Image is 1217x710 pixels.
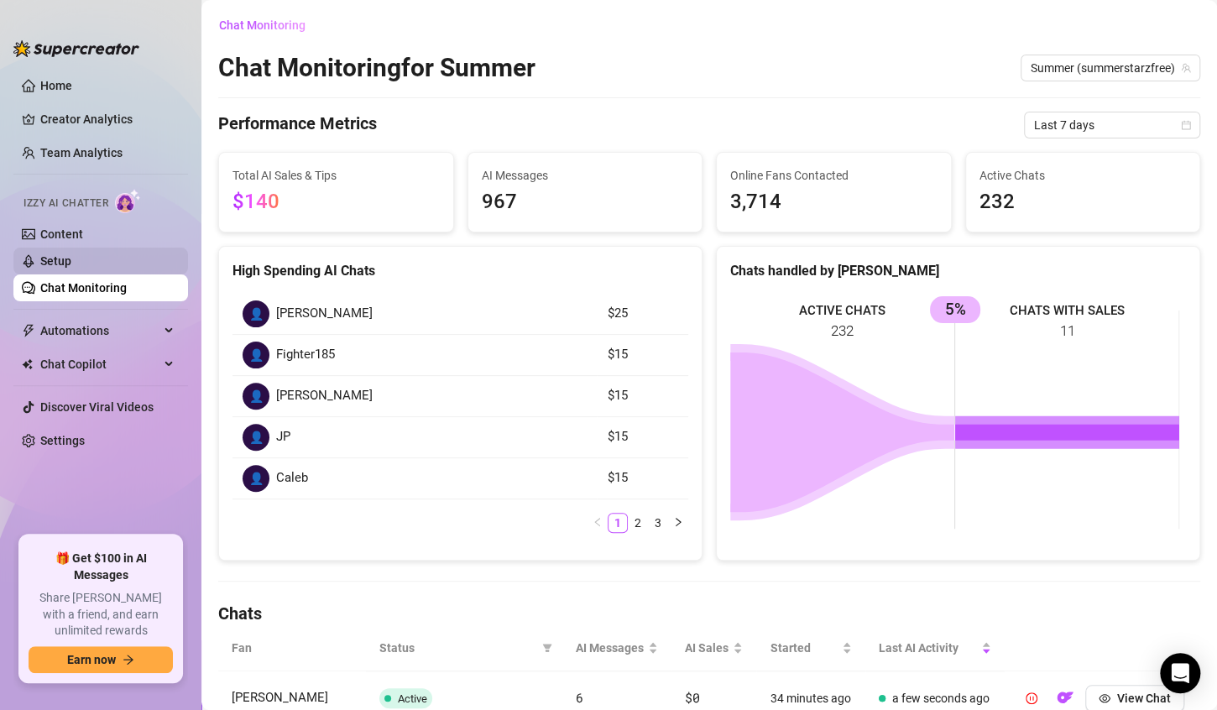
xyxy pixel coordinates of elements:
[219,18,306,32] span: Chat Monitoring
[276,304,373,324] span: [PERSON_NAME]
[276,468,308,488] span: Caleb
[608,514,627,532] a: 1
[685,689,699,706] span: $0
[562,625,672,671] th: AI Messages
[628,513,648,533] li: 2
[40,317,159,344] span: Automations
[730,186,938,218] span: 3,714
[685,639,729,657] span: AI Sales
[588,513,608,533] button: left
[40,106,175,133] a: Creator Analytics
[29,551,173,583] span: 🎁 Get $100 in AI Messages
[673,517,683,527] span: right
[40,351,159,378] span: Chat Copilot
[607,345,678,365] article: $15
[1181,63,1191,73] span: team
[649,514,667,532] a: 3
[218,52,535,84] h2: Chat Monitoring for Summer
[607,304,678,324] article: $25
[67,653,116,666] span: Earn now
[576,689,583,706] span: 6
[756,625,865,671] th: Started
[1031,55,1190,81] span: Summer (summerstarzfree)
[730,260,1186,281] div: Chats handled by [PERSON_NAME]
[1057,689,1073,706] img: OF
[218,625,366,671] th: Fan
[29,590,173,640] span: Share [PERSON_NAME] with a friend, and earn unlimited rewards
[276,427,290,447] span: JP
[1034,112,1190,138] span: Last 7 days
[40,434,85,447] a: Settings
[1160,653,1200,693] div: Open Intercom Messenger
[608,513,628,533] li: 1
[539,635,556,660] span: filter
[13,40,139,57] img: logo-BBDzfeDw.svg
[22,324,35,337] span: thunderbolt
[730,166,938,185] span: Online Fans Contacted
[218,112,377,138] h4: Performance Metrics
[593,517,603,527] span: left
[379,639,535,657] span: Status
[398,692,427,705] span: Active
[607,386,678,406] article: $15
[243,383,269,410] div: 👤
[243,300,269,327] div: 👤
[40,227,83,241] a: Content
[576,639,645,657] span: AI Messages
[123,654,134,666] span: arrow-right
[218,12,319,39] button: Chat Monitoring
[40,281,127,295] a: Chat Monitoring
[40,146,123,159] a: Team Analytics
[24,196,108,211] span: Izzy AI Chatter
[865,625,1005,671] th: Last AI Activity
[243,424,269,451] div: 👤
[22,358,33,370] img: Chat Copilot
[892,692,990,705] span: a few seconds ago
[1181,120,1191,130] span: calendar
[232,190,279,213] span: $140
[770,639,838,657] span: Started
[1052,695,1079,708] a: OF
[40,400,154,414] a: Discover Viral Videos
[979,186,1187,218] span: 232
[276,386,373,406] span: [PERSON_NAME]
[1099,692,1110,704] span: eye
[629,514,647,532] a: 2
[243,465,269,492] div: 👤
[671,625,756,671] th: AI Sales
[648,513,668,533] li: 3
[879,639,978,657] span: Last AI Activity
[979,166,1187,185] span: Active Chats
[588,513,608,533] li: Previous Page
[218,602,1200,625] h4: Chats
[115,189,141,213] img: AI Chatter
[542,643,552,653] span: filter
[40,79,72,92] a: Home
[607,427,678,447] article: $15
[1026,692,1037,704] span: pause-circle
[243,342,269,368] div: 👤
[482,186,689,218] span: 967
[40,254,71,268] a: Setup
[232,260,688,281] div: High Spending AI Chats
[668,513,688,533] button: right
[1117,692,1171,705] span: View Chat
[668,513,688,533] li: Next Page
[232,166,440,185] span: Total AI Sales & Tips
[276,345,335,365] span: Fighter185
[29,646,173,673] button: Earn nowarrow-right
[607,468,678,488] article: $15
[482,166,689,185] span: AI Messages
[232,690,328,705] span: [PERSON_NAME]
